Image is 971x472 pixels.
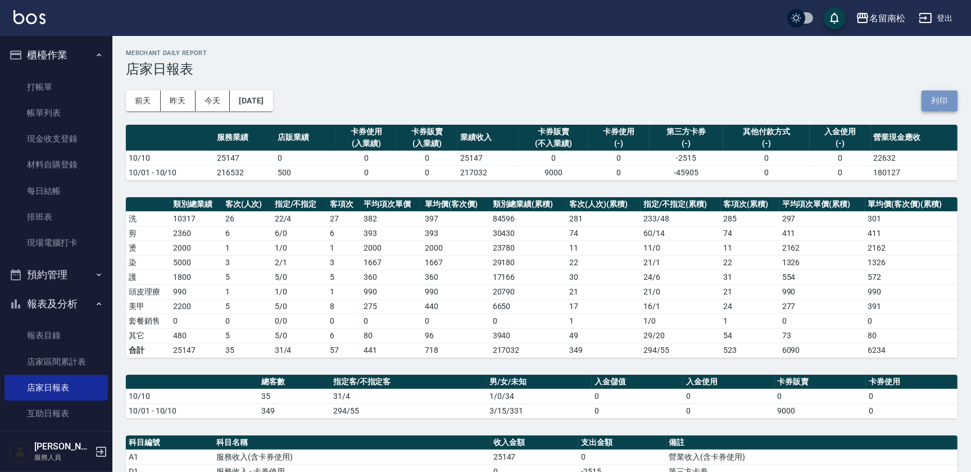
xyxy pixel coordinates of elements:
th: 指定/不指定(累積) [641,197,720,212]
td: 25147 [491,450,578,464]
td: 6234 [865,343,958,357]
td: 30 [566,270,641,284]
td: 0 [490,314,567,328]
td: 84596 [490,211,567,226]
td: 0 [336,151,397,165]
td: 480 [170,328,223,343]
a: 每日結帳 [4,178,108,204]
div: 入金使用 [813,126,868,138]
h5: [PERSON_NAME] [34,441,92,452]
td: 74 [566,226,641,240]
td: 5 [223,328,272,343]
td: 10/01 - 10/10 [126,165,214,180]
th: 業績收入 [457,125,518,151]
td: 22 [566,255,641,270]
td: 277 [779,299,865,314]
th: 科目編號 [126,435,214,450]
td: 275 [361,299,422,314]
td: 10/01 - 10/10 [126,403,258,418]
table: a dense table [126,125,958,180]
td: 1326 [865,255,958,270]
div: (-) [813,138,868,149]
td: 1 / 0 [272,284,327,299]
td: 523 [721,343,779,357]
td: 1 [327,284,361,299]
td: 0 [223,314,272,328]
td: 21 / 1 [641,255,720,270]
div: 第三方卡券 [652,126,720,138]
td: 1667 [422,255,489,270]
td: 25147 [214,151,275,165]
td: 74 [721,226,779,240]
th: 服務業績 [214,125,275,151]
td: 營業收入(含卡券使用) [666,450,958,464]
td: 6 [327,328,361,343]
td: 0 [810,165,870,180]
table: a dense table [126,375,958,419]
td: 990 [170,284,223,299]
button: 預約管理 [4,260,108,289]
td: 0 / 0 [272,314,327,328]
td: 285 [721,211,779,226]
td: 2000 [361,240,422,255]
td: 281 [566,211,641,226]
td: 21 [566,284,641,299]
td: 2000 [422,240,489,255]
td: 29180 [490,255,567,270]
td: 9000 [519,165,589,180]
td: 5 / 0 [272,270,327,284]
td: 990 [422,284,489,299]
td: 0 [810,151,870,165]
td: 0 [779,314,865,328]
td: 洗 [126,211,170,226]
td: 17166 [490,270,567,284]
th: 入金儲值 [592,375,683,389]
td: 1 [223,240,272,255]
th: 科目名稱 [214,435,490,450]
td: 1800 [170,270,223,284]
th: 營業現金應收 [871,125,958,151]
td: 燙 [126,240,170,255]
td: 440 [422,299,489,314]
th: 男/女/未知 [487,375,592,389]
td: 9000 [775,403,866,418]
td: 360 [361,270,422,284]
td: 96 [422,328,489,343]
td: 護 [126,270,170,284]
th: 收入金額 [491,435,578,450]
button: [DATE] [230,90,273,111]
a: 打帳單 [4,74,108,100]
h2: Merchant Daily Report [126,49,958,57]
td: 0 [397,151,457,165]
td: 2162 [865,240,958,255]
div: 卡券販賣 [400,126,455,138]
th: 單均價(客次價)(累積) [865,197,958,212]
td: 80 [361,328,422,343]
button: 列印 [922,90,958,111]
th: 支出金額 [578,435,666,450]
td: 0 [327,314,361,328]
td: 套餐銷售 [126,314,170,328]
td: 31/4 [272,343,327,357]
td: 5000 [170,255,223,270]
td: 349 [566,343,641,357]
td: 10/10 [126,389,258,403]
td: 5 [327,270,361,284]
td: 216532 [214,165,275,180]
button: 登出 [914,8,958,29]
td: 1 / 0 [272,240,327,255]
td: 2360 [170,226,223,240]
td: 22632 [871,151,958,165]
th: 單均價(客次價) [422,197,489,212]
td: 22 / 4 [272,211,327,226]
td: 0 [865,314,958,328]
button: save [823,7,846,29]
th: 客項次 [327,197,361,212]
td: 1 [721,314,779,328]
th: 指定/不指定 [272,197,327,212]
td: 10317 [170,211,223,226]
td: 572 [865,270,958,284]
td: 0 [723,151,810,165]
button: 今天 [196,90,230,111]
td: 393 [422,226,489,240]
